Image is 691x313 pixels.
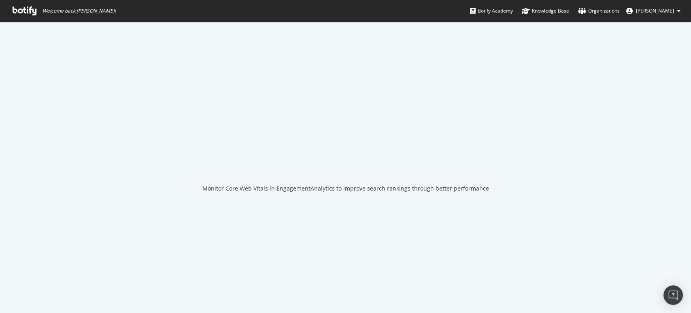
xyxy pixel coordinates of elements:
[43,8,116,14] span: Welcome back, [PERSON_NAME] !
[663,285,683,305] div: Open Intercom Messenger
[317,142,375,172] div: animation
[202,184,489,193] div: Monitor Core Web Vitals in EngagementAnalytics to improve search rankings through better performance
[636,7,674,14] span: Ian Collins
[578,7,620,15] div: Organizations
[470,7,513,15] div: Botify Academy
[620,4,687,17] button: [PERSON_NAME]
[522,7,569,15] div: Knowledge Base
